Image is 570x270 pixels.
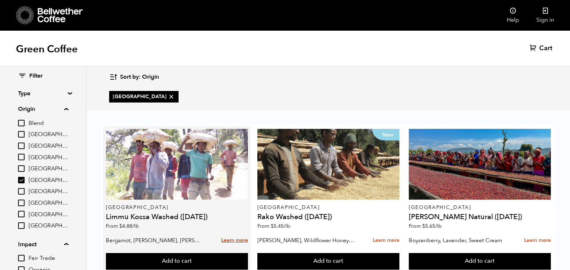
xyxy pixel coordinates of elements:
[18,200,25,206] input: [GEOGRAPHIC_DATA]
[119,223,139,230] bdi: 4.88
[29,72,43,80] span: Filter
[16,43,78,56] h1: Green Coffee
[29,119,68,127] span: Blend
[18,143,25,149] input: [GEOGRAPHIC_DATA]
[29,188,68,196] span: [GEOGRAPHIC_DATA]
[422,223,442,230] bdi: 5.65
[257,223,290,230] span: From
[29,199,68,207] span: [GEOGRAPHIC_DATA]
[530,44,554,53] a: Cart
[18,89,68,98] summary: Type
[29,254,68,262] span: Fair Trade
[18,120,25,126] input: Blend
[257,253,399,270] button: Add to cart
[524,233,551,248] a: Learn more
[18,211,25,217] input: [GEOGRAPHIC_DATA]
[271,223,274,230] span: $
[29,142,68,150] span: [GEOGRAPHIC_DATA]
[409,213,551,221] h4: [PERSON_NAME] Natural ([DATE])
[435,223,442,230] span: /lb
[18,222,25,229] input: [GEOGRAPHIC_DATA]
[106,253,248,270] button: Add to cart
[29,165,68,173] span: [GEOGRAPHIC_DATA]
[120,73,159,81] span: Sort by: Origin
[257,235,354,246] p: [PERSON_NAME], Wildflower Honey, Black Tea
[113,93,175,100] span: [GEOGRAPHIC_DATA]
[409,253,551,270] button: Add to cart
[132,223,139,230] span: /lb
[119,223,122,230] span: $
[257,129,399,200] a: New
[271,223,290,230] bdi: 5.45
[18,131,25,138] input: [GEOGRAPHIC_DATA]
[29,131,68,139] span: [GEOGRAPHIC_DATA]
[109,69,159,86] button: Sort by: Origin
[29,222,68,230] span: [GEOGRAPHIC_DATA]
[18,177,25,183] input: [GEOGRAPHIC_DATA]
[29,211,68,219] span: [GEOGRAPHIC_DATA]
[29,177,68,184] span: [GEOGRAPHIC_DATA]
[106,223,139,230] span: From
[106,213,248,221] h4: Limmu Kossa Washed ([DATE])
[373,233,399,248] a: Learn more
[539,44,552,53] span: Cart
[18,105,68,113] summary: Origin
[106,205,248,210] p: [GEOGRAPHIC_DATA]
[422,223,425,230] span: $
[409,235,505,246] p: Boysenberry, Lavender, Sweet Cream
[221,233,248,248] a: Learn more
[106,235,202,246] p: Bergamot, [PERSON_NAME], [PERSON_NAME]
[257,213,399,221] h4: Rako Washed ([DATE])
[18,154,25,160] input: [GEOGRAPHIC_DATA]
[409,223,442,230] span: From
[18,165,25,172] input: [GEOGRAPHIC_DATA]
[372,129,399,140] p: New
[18,240,68,249] summary: Impact
[29,154,68,162] span: [GEOGRAPHIC_DATA]
[18,188,25,195] input: [GEOGRAPHIC_DATA]
[409,205,551,210] p: [GEOGRAPHIC_DATA]
[18,255,25,261] input: Fair Trade
[284,223,290,230] span: /lb
[257,205,399,210] p: [GEOGRAPHIC_DATA]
